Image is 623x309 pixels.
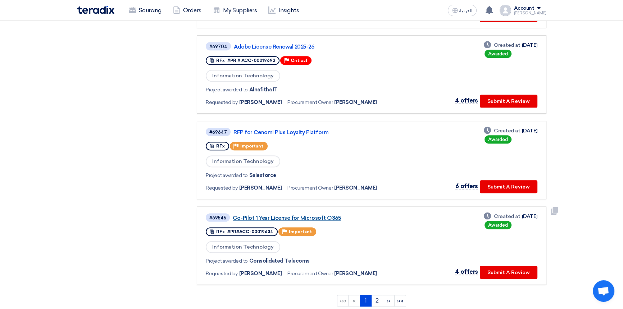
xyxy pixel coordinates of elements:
div: Awarded [485,135,511,144]
a: Consolidated Telecoms [249,258,310,264]
span: [PERSON_NAME] [334,99,377,106]
span: Procurement Owner [287,184,333,192]
span: Requested by [206,184,237,192]
button: Submit A Review [480,95,537,108]
button: Submit A Review [480,266,537,279]
span: RFx [216,144,225,149]
span: RFx [216,58,225,63]
span: [PERSON_NAME] [334,270,377,277]
a: Last [394,295,406,306]
span: Created at [494,213,520,220]
a: Next [383,295,395,306]
div: [DATE] [484,213,537,220]
span: » [387,297,390,304]
span: Project awarded to [206,257,247,265]
span: [PERSON_NAME] [334,184,377,192]
a: Insights [263,3,305,18]
span: Procurement Owner [287,99,333,106]
span: Important [240,144,263,149]
span: Requested by [206,99,237,106]
span: Procurement Owner [287,270,333,277]
a: Salesforce [249,172,276,178]
button: العربية [448,5,477,16]
span: [PERSON_NAME] [239,270,282,277]
a: Alnafitha IT [249,87,278,93]
a: My Suppliers [207,3,263,18]
button: Submit A Review [480,180,537,193]
span: [PERSON_NAME] [239,99,282,106]
a: Sourcing [123,3,167,18]
div: Awarded [485,221,511,229]
a: 1 [360,295,372,306]
a: Adobe License Renewal 2025-26 [234,44,414,50]
div: Open chat [593,280,614,302]
span: #PR # ACC-00019692 [227,58,275,63]
a: 2 [371,295,383,306]
a: Orders [167,3,207,18]
div: [DATE] [484,127,537,135]
span: 6 offers [455,183,478,190]
div: [DATE] [484,41,537,49]
span: 4 offers [455,268,478,275]
span: [PERSON_NAME] [239,184,282,192]
span: #PR#ACC-00019634 [227,229,273,234]
span: Project awarded to [206,86,247,94]
img: Teradix logo [77,6,114,14]
span: Information Technology [206,155,280,167]
span: Requested by [206,270,237,277]
span: »» [397,297,403,304]
div: Awarded [485,50,511,58]
span: 4 offers [455,97,478,104]
div: [PERSON_NAME] [514,11,546,15]
div: #69545 [209,215,226,220]
div: #69647 [209,130,227,135]
a: Co-Pilot 1 Year License for Microsoft O365 [233,215,413,221]
span: Critical [291,58,307,63]
div: #69704 [209,44,227,49]
span: Important [289,229,312,234]
img: profile_test.png [500,5,511,16]
span: Information Technology [206,241,280,253]
div: Account [514,5,535,12]
a: RFP for Cenomi Plus Loyalty Platform [233,129,413,136]
span: Created at [494,41,520,49]
span: Information Technology [206,70,280,82]
span: العربية [459,8,472,13]
span: Project awarded to [206,172,247,179]
span: RFx [216,229,225,234]
span: Created at [494,127,520,135]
